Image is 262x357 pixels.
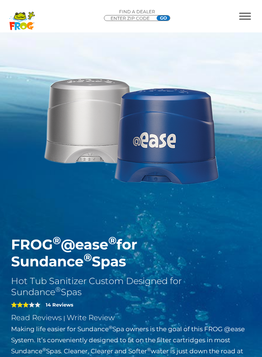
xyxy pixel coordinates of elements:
a: Write Review [67,313,115,322]
sup: ® [42,347,46,352]
sup: ® [108,234,116,247]
strong: 14 Reviews [46,302,73,308]
sup: ® [147,347,151,352]
input: GO [157,15,170,21]
sup: ® [53,234,61,247]
sup: ® [109,325,112,330]
p: Find A Dealer [104,8,170,15]
a: Read Reviews [11,313,62,322]
button: MENU [239,13,251,20]
sup: ® [55,286,61,294]
span: | [63,315,65,322]
h2: Hot Tub Sanitizer Custom Designed for Sundance Spas [11,276,251,298]
h1: FROG @ease for Sundance Spas [11,236,251,270]
span: 3 [11,302,29,308]
sup: ® [84,251,92,264]
img: Frog Products Logo [6,2,39,30]
img: Sundance-cartridges-2.png [39,37,223,221]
